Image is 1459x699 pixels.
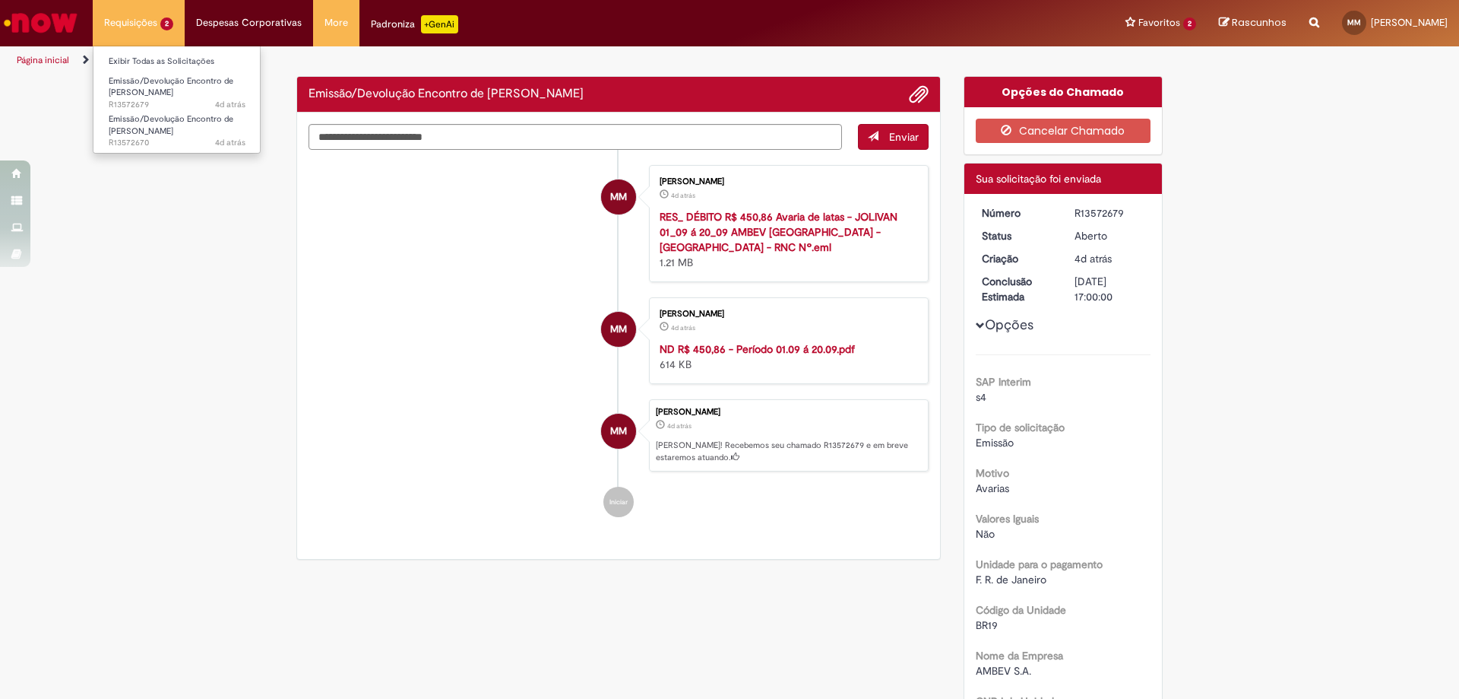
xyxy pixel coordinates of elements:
b: Motivo [976,466,1009,480]
span: 4d atrás [667,421,692,431]
span: Favoritos [1138,15,1180,30]
b: Código da Unidade [976,603,1066,617]
span: Emissão/Devolução Encontro de [PERSON_NAME] [109,75,233,99]
span: MM [1347,17,1361,27]
a: RES_ DÉBITO R$ 450,86 Avaria de latas - JOLIVAN 01_09 á 20_09 AMBEV [GEOGRAPHIC_DATA] - [GEOGRAPH... [660,210,897,254]
span: 4d atrás [671,191,695,200]
div: [DATE] 17:00:00 [1074,274,1145,304]
span: MM [610,311,627,348]
span: Despesas Corporativas [196,15,302,30]
div: R13572679 [1074,205,1145,221]
span: AMBEV S.A. [976,664,1031,678]
span: MM [610,179,627,215]
div: Mayra Macedo Machado [601,414,636,449]
span: 4d atrás [215,99,245,110]
b: Nome da Empresa [976,649,1063,662]
ul: Histórico de tíquete [309,150,929,533]
span: MM [610,413,627,450]
span: 4d atrás [671,323,695,332]
a: ND R$ 450,86 - Período 01.09 á 20.09.pdf [660,342,855,356]
img: ServiceNow [2,8,80,38]
time: 27/09/2025 09:15:47 [215,99,245,110]
time: 27/09/2025 09:06:03 [215,137,245,148]
b: Unidade para o pagamento [976,558,1103,571]
button: Enviar [858,124,929,150]
span: Não [976,527,995,541]
textarea: Digite sua mensagem aqui... [309,124,842,150]
li: Mayra Macedo Machado [309,399,929,472]
div: 1.21 MB [660,209,913,270]
div: 614 KB [660,342,913,372]
a: Exibir Todas as Solicitações [93,53,261,70]
div: Padroniza [371,15,458,33]
div: Opções do Chamado [964,77,1163,107]
span: 4d atrás [215,137,245,148]
span: R13572679 [109,99,245,111]
time: 27/09/2025 09:14:46 [671,323,695,332]
dt: Número [970,205,1064,221]
dt: Conclusão Estimada [970,274,1064,304]
span: R13572670 [109,137,245,149]
h2: Emissão/Devolução Encontro de Contas Fornecedor Histórico de tíquete [309,87,584,101]
time: 27/09/2025 09:15:45 [667,421,692,431]
span: Requisições [104,15,157,30]
span: Enviar [889,130,919,144]
span: Avarias [976,481,1009,495]
ul: Trilhas de página [11,46,961,75]
p: [PERSON_NAME]! Recebemos seu chamado R13572679 e em breve estaremos atuando. [656,440,920,463]
div: Mayra Macedo Machado [601,312,636,347]
dt: Status [970,228,1064,243]
a: Aberto R13572670 : Emissão/Devolução Encontro de Contas Fornecedor [93,111,261,144]
ul: Requisições [93,46,261,154]
span: Emissão/Devolução Encontro de [PERSON_NAME] [109,113,233,137]
b: Valores Iguais [976,512,1039,526]
div: Aberto [1074,228,1145,243]
div: 27/09/2025 09:15:45 [1074,251,1145,266]
span: s4 [976,390,986,404]
a: Rascunhos [1219,16,1287,30]
div: [PERSON_NAME] [656,408,920,417]
span: More [324,15,348,30]
p: +GenAi [421,15,458,33]
span: BR19 [976,618,998,632]
span: 2 [160,17,173,30]
time: 27/09/2025 09:15:45 [1074,252,1112,265]
dt: Criação [970,251,1064,266]
a: Aberto R13572679 : Emissão/Devolução Encontro de Contas Fornecedor [93,73,261,106]
time: 27/09/2025 09:15:40 [671,191,695,200]
div: Mayra Macedo Machado [601,180,636,214]
span: 4d atrás [1074,252,1112,265]
span: [PERSON_NAME] [1371,16,1448,29]
button: Cancelar Chamado [976,119,1151,143]
span: Rascunhos [1232,15,1287,30]
b: SAP Interim [976,375,1031,389]
span: Emissão [976,436,1014,450]
a: Página inicial [17,54,69,66]
span: 2 [1183,17,1196,30]
div: [PERSON_NAME] [660,177,913,186]
div: [PERSON_NAME] [660,310,913,319]
button: Adicionar anexos [909,84,929,104]
b: Tipo de solicitação [976,421,1065,434]
span: Sua solicitação foi enviada [976,172,1101,186]
span: F. R. de Janeiro [976,573,1046,586]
